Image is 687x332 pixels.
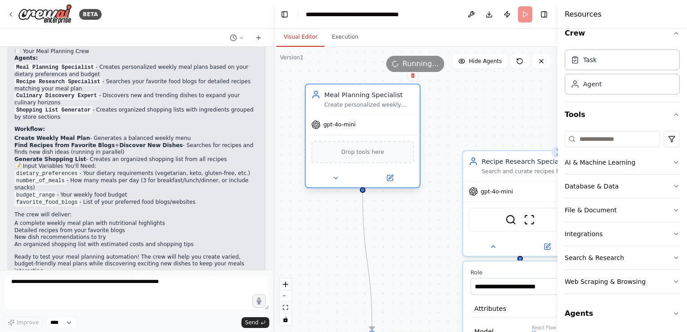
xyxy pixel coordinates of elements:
[241,317,269,328] button: Send
[14,227,259,234] li: Detailed recipes from your favorite blogs
[358,194,376,330] g: Edge from b10a5885-875e-431f-8438-0e6caa141769 to 9d09fd3f-d4ac-496a-a34f-488e14f27628
[407,70,419,81] button: Delete node
[324,90,414,99] div: Meal Planning Specialist
[341,148,384,157] span: Drop tools here
[119,142,183,148] strong: Discover New Dishes
[14,163,259,170] h2: 📝 Input Variables You'll Need:
[14,156,86,162] strong: Generate Shopping List
[481,188,513,195] span: gpt-4o-mini
[532,325,556,330] a: React Flow attribution
[324,101,414,108] div: Create personalized weekly meal plans based on {dietary_preferences}, {number_of_meals} meals per...
[14,177,67,185] code: number_of_meals
[565,175,680,198] button: Database & Data
[14,192,259,199] li: - Your weekly food budget
[565,270,680,293] button: Web Scraping & Browsing
[14,198,80,206] code: favorite_food_blogs
[14,156,259,163] li: - Creates an organized shopping list from all recipes
[14,170,80,178] code: dietary_preferences
[14,142,259,156] li: + - Searches for recipes and finds new dish ideas (running in parallel)
[323,121,356,128] span: gpt-4o-mini
[280,314,291,325] button: toggle interactivity
[251,32,266,43] button: Start a new chat
[583,55,597,64] div: Task
[565,277,646,286] div: Web Scraping & Browsing
[453,54,507,68] button: Hide Agents
[14,211,259,219] p: The crew will deliver:
[471,301,639,318] button: Attributes
[552,147,582,158] div: Busy
[521,241,573,252] button: Open in side panel
[14,55,38,61] strong: Agents:
[14,92,259,107] li: - Discovers new and trending dishes to expand your culinary horizons
[14,78,102,86] code: Recipe Research Specialist
[565,9,602,20] h4: Resources
[469,58,502,65] span: Hide Agents
[14,48,259,55] h2: 🍽️ Your Meal Planning Crew
[17,319,39,326] span: Improve
[226,32,248,43] button: Switch to previous chat
[14,142,115,148] strong: Find Recipes from Favorite Blogs
[14,107,259,121] li: - Creates organized shopping lists with ingredients grouped by store sections
[565,222,680,246] button: Integrations
[402,58,439,69] span: Running...
[565,206,617,215] div: File & Document
[14,254,259,275] p: Ready to test your meal planning automation! The crew will help you create varied, budget-friendl...
[565,229,602,238] div: Integrations
[471,269,639,276] label: Role
[565,102,680,127] button: Tools
[565,127,680,301] div: Tools
[280,278,291,290] button: zoom in
[14,234,259,241] li: New dish recommendations to try
[79,9,102,20] div: BETA
[538,8,550,21] button: Hide right sidebar
[280,54,303,61] div: Version 1
[245,319,259,326] span: Send
[14,199,259,206] li: - List of your preferred food blogs/websites
[14,106,93,114] code: Shopping List Generator
[565,46,680,102] div: Crew
[583,80,602,89] div: Agent
[482,157,571,166] div: Recipe Research Specialist
[14,135,259,142] li: - Generates a balanced weekly menu
[565,198,680,222] button: File & Document
[524,214,535,225] img: ScrapeWebsiteTool
[14,64,259,78] li: - Creates personalized weekly meal plans based on your dietary preferences and budget
[306,10,407,19] nav: breadcrumb
[14,191,57,199] code: budget_range
[14,135,90,141] strong: Create Weekly Meal Plan
[14,241,259,248] li: An organized shopping list with estimated costs and shopping tips
[252,294,266,308] button: Click to speak your automation idea
[565,182,619,191] div: Database & Data
[278,8,291,21] button: Hide left sidebar
[505,214,517,225] img: SerperDevTool
[280,302,291,314] button: fit view
[280,290,291,302] button: zoom out
[14,220,259,227] li: A complete weekly meal plan with nutritional highlights
[565,301,680,326] button: Agents
[325,28,366,47] button: Execution
[18,4,72,24] img: Logo
[565,158,635,167] div: AI & Machine Learning
[565,246,680,269] button: Search & Research
[280,278,291,325] div: React Flow controls
[364,172,416,184] button: Open in side panel
[14,126,45,132] strong: Workflow:
[4,317,43,328] button: Improve
[474,304,506,314] span: Attributes
[565,151,680,174] button: AI & Machine Learning
[14,92,99,100] code: Culinary Discovery Expert
[462,150,578,257] div: BusyRecipe Research SpecialistSearch and curate recipes from {favorite_food_blogs} and discover n...
[14,170,259,177] li: - Your dietary requirements (vegetarian, keto, gluten-free, etc.)
[565,21,680,46] button: Crew
[482,168,571,175] div: Search and curate recipes from {favorite_food_blogs} and discover new dishes that match the weekl...
[305,85,420,190] div: Meal Planning SpecialistCreate personalized weekly meal plans based on {dietary_preferences}, {nu...
[14,177,259,192] li: - How many meals per day (3 for breakfast/lunch/dinner, or include snacks)
[277,28,325,47] button: Visual Editor
[14,78,259,93] li: - Searches your favorite food blogs for detailed recipes matching your meal plan
[14,63,96,72] code: Meal Planning Specialist
[565,253,624,262] div: Search & Research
